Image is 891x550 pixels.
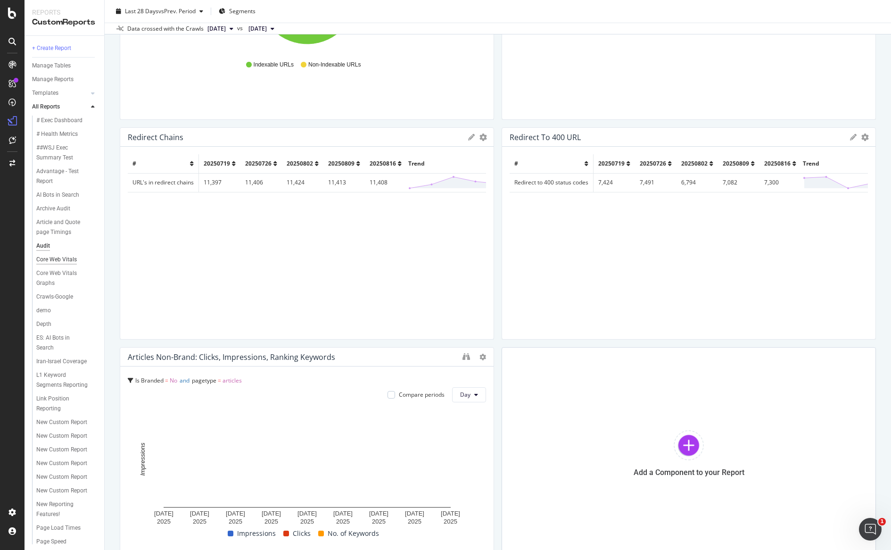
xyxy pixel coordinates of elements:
td: 11,408 [365,173,406,192]
div: Depth [36,319,51,329]
a: Depth [36,319,98,329]
span: # [514,159,518,167]
div: New Custom Report [36,472,87,482]
div: New Reporting Features! [36,500,90,519]
div: binoculars [462,353,470,360]
div: Redirect to 400 URLgeargear#2025071920250726202508022025080920250816TrendRedirect to 400 status c... [502,127,876,340]
a: New Reporting Features! [36,500,98,519]
span: 20250809 [328,159,355,167]
span: 20250726 [245,159,272,167]
div: Core Web Vitals [36,255,77,265]
text: [DATE] [154,510,173,517]
span: 2025 Aug. 16th [207,25,226,33]
text: [DATE] [333,510,353,517]
td: 7,082 [718,173,759,192]
button: Last 28 DaysvsPrev. Period [112,4,207,19]
div: Page Speed [36,537,66,547]
a: # Exec Dashboard [36,116,98,125]
a: Audit [36,241,98,251]
a: # Health Metrics [36,129,98,139]
text: 2025 [336,518,350,525]
a: All Reports [32,102,88,112]
td: 11,397 [199,173,241,192]
div: Page Load Times [36,523,81,533]
div: Redirect Chainsgeargear#2025071920250726202508022025080920250816TrendURL's in redirect chains11,3... [120,127,494,340]
a: New Custom Report [36,472,98,482]
div: # Health Metrics [36,129,78,139]
div: CustomReports [32,17,97,28]
div: Data crossed with the Crawls [127,25,204,33]
span: 20250809 [723,159,749,167]
text: Impressions [139,442,146,476]
a: AI Bots in Search [36,190,98,200]
span: 20250816 [370,159,396,167]
span: vs [237,24,245,33]
div: demo [36,306,51,316]
div: New Custom Report [36,417,87,427]
div: AI Bots in Search [36,190,79,200]
span: 20250719 [598,159,625,167]
td: 6,794 [676,173,718,192]
text: [DATE] [405,510,424,517]
div: Manage Reports [32,75,74,84]
td: 11,413 [323,173,365,192]
button: Segments [215,4,259,19]
span: No [170,376,177,384]
span: Impressions [237,528,276,539]
svg: A chart. [128,406,487,527]
span: = [165,376,168,384]
a: Article and Quote page Timings [36,217,98,237]
a: Iran-Israel Coverage [36,357,98,367]
div: Iran-Israel Coverage [36,357,87,367]
a: Link Position Reporting [36,394,98,414]
span: 20250726 [640,159,666,167]
span: Trend [408,159,425,167]
a: Page Load Times [36,523,98,533]
div: New Custom Report [36,445,87,455]
div: Article and Quote page Timings [36,217,91,237]
div: Articles Non-Brand: Clicks, Impressions, Ranking Keywords [128,352,335,362]
text: [DATE] [441,510,460,517]
td: 11,406 [240,173,282,192]
text: [DATE] [262,510,281,517]
div: New Custom Report [36,458,87,468]
span: Last 28 Days [125,7,158,15]
div: ##WSJ Exec Summary Test [36,143,91,163]
td: Redirect to 400 status codes [510,173,594,192]
a: Page Speed [36,537,98,547]
div: Add a Component to your Report [634,468,744,477]
div: Reports [32,8,97,17]
div: Templates [32,88,58,98]
span: # [132,159,136,167]
a: Crawls-Google [36,292,98,302]
span: 20250802 [287,159,313,167]
td: URL's in redirect chains [128,173,199,192]
div: All Reports [32,102,60,112]
div: Archive Audit [36,204,70,214]
text: 2025 [264,518,278,525]
a: Core Web Vitals [36,255,98,265]
span: No. of Keywords [328,528,379,539]
a: Manage Reports [32,75,98,84]
a: New Custom Report [36,417,98,427]
span: articles [223,376,242,384]
button: Day [452,387,486,402]
button: [DATE] [204,23,237,34]
td: 11,424 [282,173,323,192]
span: = [218,376,221,384]
span: Trend [803,159,819,167]
div: L1 Keyword Segments Reporting [36,370,91,390]
span: vs Prev. Period [158,7,196,15]
div: gear [861,134,869,141]
a: ES: AI Bots in Search [36,333,98,353]
span: 1 [878,518,886,525]
text: 2025 [300,518,314,525]
a: New Custom Report [36,445,98,455]
span: Clicks [293,528,311,539]
a: New Custom Report [36,486,98,496]
a: + Create Report [32,43,98,53]
div: Crawls-Google [36,292,73,302]
text: 2025 [372,518,386,525]
text: [DATE] [226,510,245,517]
